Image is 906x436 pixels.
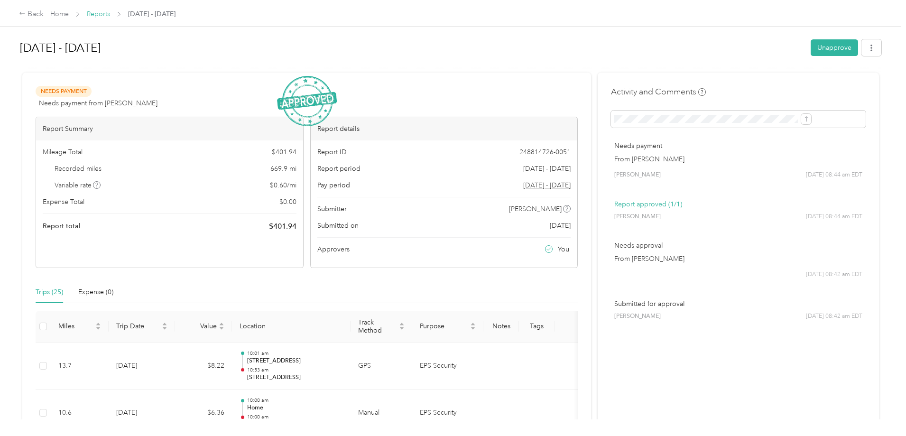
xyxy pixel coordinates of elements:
th: Purpose [412,311,483,343]
span: Purpose [420,322,468,330]
img: ApprovedStamp [277,76,337,127]
h1: Aug 1 - 31, 2025 [20,37,804,59]
td: 13.7 [51,343,109,390]
p: Home [247,404,343,412]
span: Expense Total [43,197,84,207]
th: Notes [483,311,519,343]
p: 10:00 am [247,414,343,420]
span: $ 401.94 [272,147,296,157]
th: Track Method [351,311,412,343]
span: Report total [43,221,81,231]
span: [DATE] [550,221,571,231]
div: Report Summary [36,117,303,140]
span: - [536,408,538,417]
span: [PERSON_NAME] [509,204,562,214]
span: Approvers [317,244,350,254]
td: $8.22 [175,343,232,390]
span: [DATE] - [DATE] [128,9,176,19]
span: - [536,362,538,370]
span: caret-up [219,321,224,327]
div: Expense (0) [78,287,113,297]
span: $ 0.00 [279,197,296,207]
span: 669.9 mi [270,164,296,174]
div: Report details [311,117,578,140]
p: Needs payment [614,141,862,151]
span: Submitter [317,204,347,214]
span: caret-up [399,321,405,327]
span: [DATE] 08:44 am EDT [806,213,862,221]
span: caret-down [470,325,476,331]
p: Submitted for approval [614,299,862,309]
button: Unapprove [811,39,858,56]
span: Recorded miles [55,164,102,174]
div: Trips (25) [36,287,63,297]
p: [STREET_ADDRESS] [247,357,343,365]
span: caret-down [399,325,405,331]
span: $ 401.94 [269,221,296,232]
span: Report ID [317,147,347,157]
span: Needs Payment [36,86,92,97]
span: Track Method [358,318,397,334]
p: From [PERSON_NAME] [614,154,862,164]
p: [STREET_ADDRESS] [247,373,343,382]
span: Variable rate [55,180,101,190]
th: Trip Date [109,311,175,343]
span: Report period [317,164,361,174]
span: Trip Date [116,322,160,330]
span: Needs payment from [PERSON_NAME] [39,98,157,108]
a: Reports [87,10,110,18]
div: Back [19,9,44,20]
p: From [PERSON_NAME] [614,254,862,264]
td: EPS Security [412,343,483,390]
iframe: Everlance-gr Chat Button Frame [853,383,906,436]
span: [PERSON_NAME] [614,213,661,221]
span: Pay period [317,180,350,190]
p: 10:53 am [247,367,343,373]
span: caret-up [162,321,167,327]
span: Submitted on [317,221,359,231]
span: [DATE] - [DATE] [523,164,571,174]
th: Tags [519,311,555,343]
span: caret-down [162,325,167,331]
span: [DATE] 08:44 am EDT [806,171,862,179]
td: [DATE] [109,343,175,390]
span: [PERSON_NAME] [614,312,661,321]
span: Value [183,322,217,330]
span: Go to pay period [523,180,571,190]
th: Value [175,311,232,343]
span: [DATE] 08:42 am EDT [806,312,862,321]
span: caret-up [470,321,476,327]
td: GPS [351,343,412,390]
p: Needs approval [614,241,862,250]
span: caret-down [219,325,224,331]
span: caret-up [95,321,101,327]
a: Home [50,10,69,18]
th: Location [232,311,351,343]
span: [DATE] 08:42 am EDT [806,270,862,279]
span: 248814726-0051 [519,147,571,157]
p: Report approved (1/1) [614,199,862,209]
span: [PERSON_NAME] [614,171,661,179]
span: Mileage Total [43,147,83,157]
h4: Activity and Comments [611,86,706,98]
span: caret-down [95,325,101,331]
span: You [558,244,569,254]
span: $ 0.60 / mi [270,180,296,190]
span: Miles [58,322,93,330]
th: Miles [51,311,109,343]
p: 10:01 am [247,350,343,357]
p: 10:00 am [247,397,343,404]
